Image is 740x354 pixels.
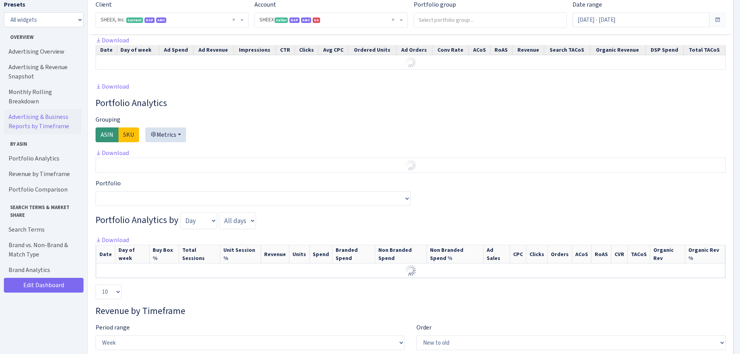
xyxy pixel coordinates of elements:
[375,245,427,263] th: Non Branded Spend
[468,45,490,55] th: ACoS
[348,45,396,55] th: Ordered Units
[611,245,627,263] th: CVR
[96,127,118,142] label: ASIN
[96,115,120,124] label: Grouping
[96,179,121,188] label: Portfolio
[4,30,81,41] span: Overview
[404,56,417,68] img: Preloader
[117,45,159,55] th: Day of week
[259,16,398,24] span: SHEEX <span class="badge badge-success">Seller</span><span class="badge badge-primary">DSP</span>...
[432,45,469,55] th: Conv Rate
[4,84,82,109] a: Monthly Rolling Breakdown
[193,45,233,55] th: Ad Revenue
[115,245,150,263] th: Day of week
[126,17,143,23] span: Current
[261,245,289,263] th: Revenue
[547,245,572,263] th: Orders
[96,305,726,317] h3: Widget #19
[319,45,348,55] th: Avg CPC
[233,45,276,55] th: Impressions
[232,16,235,24] span: Remove all items
[96,214,178,226] span: Portfolio Analytics by
[145,17,155,23] span: DSP
[96,236,129,244] a: Download
[512,45,544,55] th: Revenue
[332,245,375,263] th: Branded Spend
[179,245,220,263] th: Total Sessions
[404,159,417,171] img: Preloader
[289,17,299,23] span: DSP
[301,17,311,23] span: Amazon Marketing Cloud
[4,151,82,166] a: Portfolio Analytics
[4,237,82,262] a: Brand vs. Non-Brand & Match Type
[220,245,261,263] th: Unit Session %
[414,13,566,27] input: Select portfolio group...
[591,245,611,263] th: RoAS
[101,16,239,24] span: SHEEX, Inc. <span class="badge badge-success">Current</span><span class="badge badge-primary">DSP...
[572,245,591,263] th: ACoS
[150,245,179,263] th: Buy Box %
[4,182,82,197] a: Portfolio Comparison
[4,201,81,218] span: Search Terms & Market Share
[96,13,248,28] span: SHEEX, Inc. <span class="badge badge-success">Current</span><span class="badge badge-primary">DSP...
[544,45,590,55] th: Search TACoS
[4,262,82,278] a: Brand Analytics
[416,323,432,332] label: Order
[145,127,186,142] button: Metrics
[510,245,526,263] th: CPC
[255,13,407,28] span: SHEEX <span class="badge badge-success">Seller</span><span class="badge badge-primary">DSP</span>...
[490,45,512,55] th: RoAS
[309,245,332,263] th: Spend
[96,45,117,55] th: Date
[396,45,432,55] th: Ad Orders
[294,45,318,55] th: Clicks
[4,59,82,84] a: Advertising & Revenue Snapshot
[96,82,129,91] a: Download
[118,127,139,142] label: SKU
[96,36,129,44] a: Download
[645,45,683,55] th: DSP Spend
[4,137,81,148] span: By ASIN
[683,45,725,55] th: Total TACoS
[156,17,166,23] span: AMC
[627,245,650,263] th: TACoS
[275,17,288,23] span: Seller
[4,222,82,237] a: Search Terms
[427,245,483,263] th: Non Branded Spend %
[4,44,82,59] a: Advertising Overview
[526,245,547,263] th: Clicks
[392,16,394,24] span: Remove all items
[483,245,510,263] th: Ad Sales
[404,264,417,277] img: Preloader
[276,45,294,55] th: CTR
[4,278,84,293] a: Edit Dashboard
[313,17,320,23] span: US
[96,149,129,157] a: Download
[4,109,82,134] a: Advertising & Business Reports by Timeframe
[159,45,193,55] th: Ad Spend
[590,45,645,55] th: Organic Revenue
[650,245,685,263] th: Organic Rev
[685,245,725,263] th: Organic Rev %
[4,166,82,182] a: Revenue by Timeframe
[96,245,115,263] th: Date
[289,245,309,263] th: Units
[96,98,726,109] h3: Widget #3
[96,323,130,332] label: Period range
